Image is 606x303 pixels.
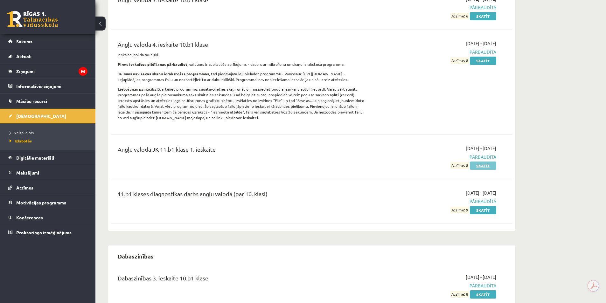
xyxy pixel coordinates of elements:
a: Informatīvie ziņojumi [8,79,87,93]
p: Ieskaite jāpilda mutiski. [118,52,367,58]
a: Skatīt [470,162,496,170]
span: Sākums [16,38,32,44]
strong: Pirms ieskaites pildīšanas pārbaudiet [118,62,187,67]
a: Izlabotās [10,138,89,144]
strong: Ja Jums nav savas skaņu ierakstošas programmas [118,71,209,76]
a: [DEMOGRAPHIC_DATA] [8,109,87,123]
a: Motivācijas programma [8,195,87,210]
span: Atzīme: 8 [450,291,469,298]
div: Angļu valoda 4. ieskaite 10.b1 klase [118,40,367,52]
span: [DEMOGRAPHIC_DATA] [16,113,66,119]
a: Digitālie materiāli [8,150,87,165]
a: Aktuāli [8,49,87,64]
span: Proktoringa izmēģinājums [16,230,72,235]
span: Pārbaudīta [376,154,496,160]
a: Proktoringa izmēģinājums [8,225,87,240]
a: Neizpildītās [10,130,89,135]
span: [DATE] - [DATE] [466,274,496,280]
span: Digitālie materiāli [16,155,54,161]
span: Atzīme: 8 [450,57,469,64]
span: Atzīme: 9 [450,207,469,213]
legend: Maksājumi [16,165,87,180]
a: Ziņojumi96 [8,64,87,79]
h2: Dabaszinības [111,249,160,264]
a: Konferences [8,210,87,225]
span: Atzīme: 6 [450,13,469,19]
div: 11.b1 klases diagnostikas darbs angļu valodā (par 10. klasi) [118,189,367,201]
span: Pārbaudīta [376,282,496,289]
span: Motivācijas programma [16,200,66,205]
span: Aktuāli [16,53,31,59]
span: Pārbaudīta [376,198,496,205]
a: Atzīmes [8,180,87,195]
i: 96 [79,67,87,76]
span: Neizpildītās [10,130,34,135]
span: Mācību resursi [16,98,47,104]
a: Skatīt [470,57,496,65]
legend: Ziņojumi [16,64,87,79]
legend: Informatīvie ziņojumi [16,79,87,93]
span: Konferences [16,215,43,220]
a: Mācību resursi [8,94,87,108]
p: , tad piedāvājam lejupielādēt programmu - Wavosaur [URL][DOMAIN_NAME] - Lejuplādējiet programmas ... [118,71,367,82]
span: [DATE] - [DATE] [466,40,496,47]
a: Sākums [8,34,87,49]
span: Pārbaudīta [376,4,496,11]
a: Maksājumi [8,165,87,180]
span: Izlabotās [10,138,32,143]
span: Atzīmes [16,185,33,190]
div: Dabaszinības 3. ieskaite 10.b1 klase [118,274,367,286]
span: [DATE] - [DATE] [466,145,496,152]
a: Rīgas 1. Tālmācības vidusskola [7,11,58,27]
a: Skatīt [470,290,496,299]
strong: Lietošanas pamācība! [118,86,158,92]
div: Angļu valoda JK 11.b1 klase 1. ieskaite [118,145,367,157]
p: , vai Jums ir atbilstošs aprīkojums - dators ar mikrofonu un skaņu ierakstoša programma. [118,61,367,67]
a: Skatīt [470,206,496,214]
p: Startējiet programmu, sagatavojieties skaļi runāt un nospiediet pogu ar sarkanu aplīti (record). ... [118,86,367,121]
span: Atzīme: 8 [450,162,469,169]
span: Pārbaudīta [376,49,496,55]
span: [DATE] - [DATE] [466,189,496,196]
a: Skatīt [470,12,496,20]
